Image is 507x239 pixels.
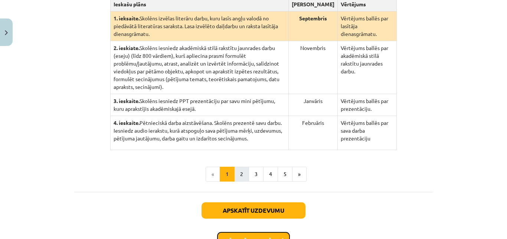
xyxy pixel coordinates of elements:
td: Vērtējums ballēs par sava darba prezentāciju [337,116,396,150]
td: Skolēns izvēlas literāru darbu, kuru lasīs angļu valodā no piedāvātā literatūras saraksta. Lasa i... [110,11,288,41]
strong: 4. ieskaite. [114,119,140,126]
button: 3 [249,167,264,182]
td: Novembris [288,41,337,94]
img: icon-close-lesson-0947bae3869378f0d4975bcd49f059093ad1ed9edebbc8119c70593378902aed.svg [5,30,8,35]
button: 2 [234,167,249,182]
td: Janvāris [288,94,337,116]
button: 4 [263,167,278,182]
strong: 2. ieskiate. [114,44,140,51]
strong: 1. ieksaite. [114,15,140,21]
button: Apskatīt uzdevumu [202,202,305,219]
strong: Septembris [299,15,327,21]
button: 5 [278,167,292,182]
nav: Page navigation example [74,167,433,182]
td: Skolēns iesniedz PPT prezentāciju par savu mini pētījumu, kuru aprakstījis akadēmiskajā esejā. [110,94,288,116]
td: Skolēns iesniedz akadēmiskā stilā rakstītu jaunrades darbu (eseju) (līdz 800 vārdiem), kurš aplie... [110,41,288,94]
strong: 3. ieskaite. [114,97,140,104]
td: Vērtējums ballēs par akadēmiskā stilā rakstītu jaunrades darbu. [337,41,396,94]
td: Vērtējums ballēs par prezentāciju. [337,94,396,116]
button: » [292,167,307,182]
p: Pētnieciskā darba aizstāvēšana. Skolēns prezentē savu darbu. Iesniedz audio ierakstu, kurā atspog... [114,119,285,142]
button: 1 [220,167,235,182]
td: Vērtējums ballēs par lasītāja dienasgrāmatu. [337,11,396,41]
p: Februāris [292,119,334,127]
